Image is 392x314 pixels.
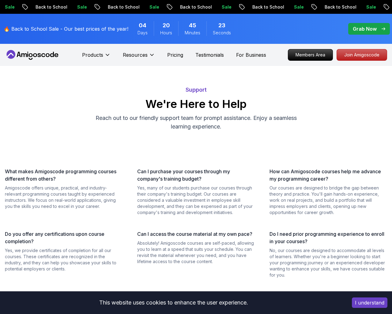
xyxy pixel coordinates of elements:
p: Sale [145,4,164,10]
h3: Can I purchase your courses through my company's training budget? [137,168,255,182]
button: Resources [123,51,155,63]
p: No, our courses are designed to accommodate all levels of learners. Whether you're a beginner loo... [269,247,387,278]
p: Absolutely! Amigoscode courses are self-paced, allowing you to learn at a speed that suits your s... [137,240,255,265]
a: For Business [236,51,266,59]
p: Reach out to our friendly support team for prompt assistance. Enjoy a seamless learning experience. [93,114,299,131]
span: Days [138,30,148,36]
span: Hours [160,30,172,36]
h3: Do I need prior programming experience to enroll in your courses? [269,230,387,245]
p: Sale [72,4,92,10]
p: Sale [289,4,309,10]
a: Testimonials [195,51,224,59]
h3: Do you offer any certifications upon course completion? [5,230,123,245]
p: Back to School [175,4,217,10]
div: This website uses cookies to enhance the user experience. [5,296,343,309]
p: Support [2,86,390,94]
p: Amigoscode offers unique, practical, and industry-relevant programming courses taught by experien... [5,185,123,209]
span: 45 Minutes [189,21,196,30]
a: Pricing [167,51,183,59]
p: Back to School [320,4,361,10]
p: Back to School [247,4,289,10]
p: Sale [217,4,236,10]
p: Resources [123,51,148,59]
span: Minutes [185,30,200,36]
p: Yes, many of our students purchase our courses through their company's training budget. Our cours... [137,185,255,216]
p: Join Amigoscode [337,49,387,60]
span: 23 Seconds [218,21,225,30]
p: Back to School [31,4,72,10]
span: 4 Days [139,21,146,30]
p: Yes, we provide certificates of completion for all our courses. These certificates are recognized... [5,247,123,272]
button: Accept cookies [352,297,387,308]
h3: What makes Amigoscode programming courses different from others? [5,168,123,182]
h2: We're Here to Help [2,98,390,110]
span: Seconds [213,30,231,36]
p: 🔥 Back to School Sale - Our best prices of the year! [4,25,128,33]
a: Join Amigoscode [337,49,387,61]
span: 20 Hours [163,21,170,30]
button: Products [82,51,111,63]
p: Products [82,51,103,59]
p: Back to School [103,4,145,10]
p: Sale [361,4,381,10]
p: Members Area [288,49,333,60]
p: Our courses are designed to bridge the gap between theory and practice. You'll gain hands-on expe... [269,185,387,216]
p: Grab Now [353,25,377,33]
h3: Can I access the course material at my own pace? [137,230,255,238]
a: Members Area [288,49,333,61]
h3: How can Amigoscode courses help me advance my programming career? [269,168,387,182]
